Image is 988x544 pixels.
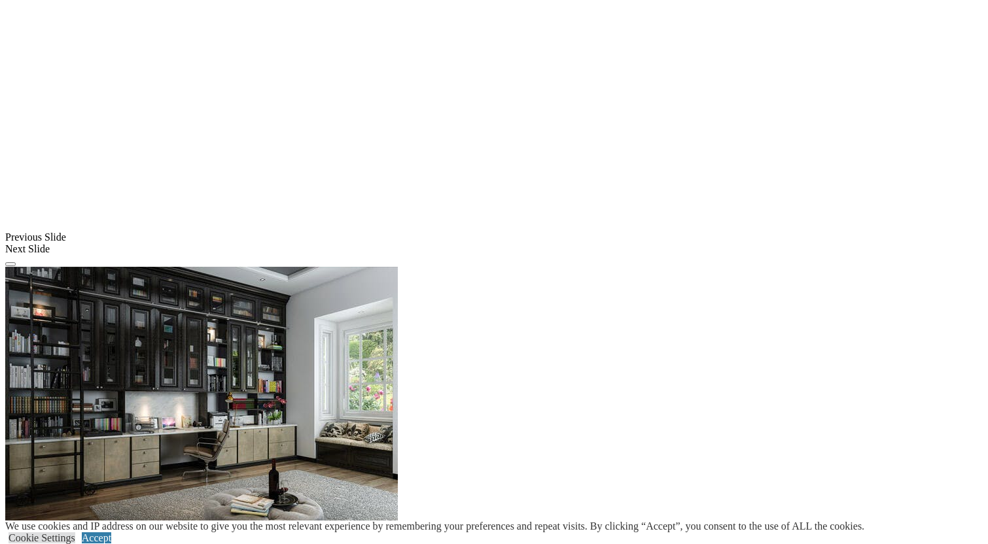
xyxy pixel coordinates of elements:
[82,532,111,543] a: Accept
[5,262,16,266] button: Click here to pause slide show
[5,267,398,528] img: Banner for mobile view
[5,520,864,532] div: We use cookies and IP address on our website to give you the most relevant experience by remember...
[9,532,75,543] a: Cookie Settings
[5,243,983,255] div: Next Slide
[5,231,983,243] div: Previous Slide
